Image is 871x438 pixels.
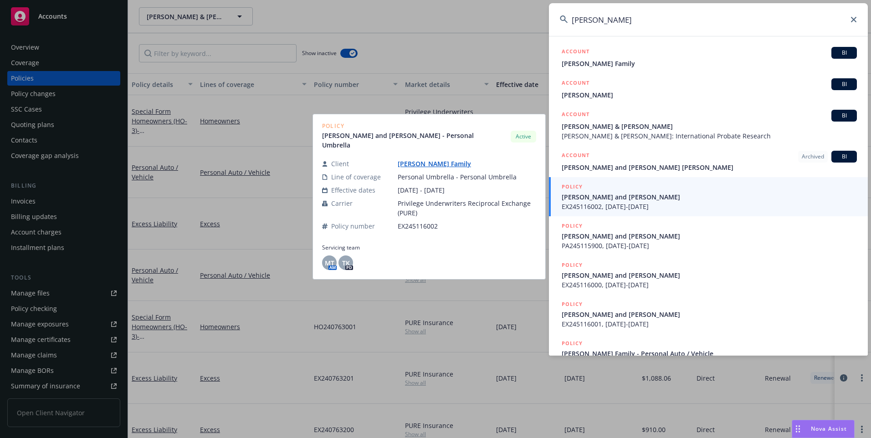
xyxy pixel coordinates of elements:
span: BI [835,153,853,161]
h5: POLICY [562,260,583,270]
span: EX245116001, [DATE]-[DATE] [562,319,857,329]
span: [PERSON_NAME] & [PERSON_NAME] [562,122,857,131]
a: ACCOUNTBI[PERSON_NAME] & [PERSON_NAME][PERSON_NAME] & [PERSON_NAME]: International Probate Research [549,105,868,146]
a: POLICY[PERSON_NAME] and [PERSON_NAME]PA245115900, [DATE]-[DATE] [549,216,868,255]
input: Search... [549,3,868,36]
h5: ACCOUNT [562,47,589,58]
span: [PERSON_NAME] [562,90,857,100]
h5: ACCOUNT [562,151,589,162]
span: [PERSON_NAME] and [PERSON_NAME] [PERSON_NAME] [562,163,857,172]
span: BI [835,112,853,120]
span: [PERSON_NAME] & [PERSON_NAME]: International Probate Research [562,131,857,141]
span: BI [835,80,853,88]
h5: POLICY [562,182,583,191]
span: [PERSON_NAME] Family [562,59,857,68]
div: Drag to move [792,420,804,438]
a: POLICY[PERSON_NAME] and [PERSON_NAME]EX245116000, [DATE]-[DATE] [549,255,868,295]
a: ACCOUNTArchivedBI[PERSON_NAME] and [PERSON_NAME] [PERSON_NAME] [549,146,868,177]
span: EX245116002, [DATE]-[DATE] [562,202,857,211]
span: Nova Assist [811,425,847,433]
a: POLICY[PERSON_NAME] and [PERSON_NAME]EX245116001, [DATE]-[DATE] [549,295,868,334]
a: ACCOUNTBI[PERSON_NAME] [549,73,868,105]
a: POLICY[PERSON_NAME] Family - Personal Auto / Vehicle [549,334,868,373]
span: Archived [802,153,824,161]
a: POLICY[PERSON_NAME] and [PERSON_NAME]EX245116002, [DATE]-[DATE] [549,177,868,216]
span: BI [835,49,853,57]
button: Nova Assist [792,420,855,438]
h5: ACCOUNT [562,78,589,89]
h5: POLICY [562,300,583,309]
h5: POLICY [562,221,583,230]
h5: ACCOUNT [562,110,589,121]
span: [PERSON_NAME] Family - Personal Auto / Vehicle [562,349,857,358]
span: [PERSON_NAME] and [PERSON_NAME] [562,192,857,202]
a: ACCOUNTBI[PERSON_NAME] Family [549,42,868,73]
span: [PERSON_NAME] and [PERSON_NAME] [562,231,857,241]
span: [PERSON_NAME] and [PERSON_NAME] [562,310,857,319]
h5: POLICY [562,339,583,348]
span: PA245115900, [DATE]-[DATE] [562,241,857,250]
span: EX245116000, [DATE]-[DATE] [562,280,857,290]
span: [PERSON_NAME] and [PERSON_NAME] [562,270,857,280]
